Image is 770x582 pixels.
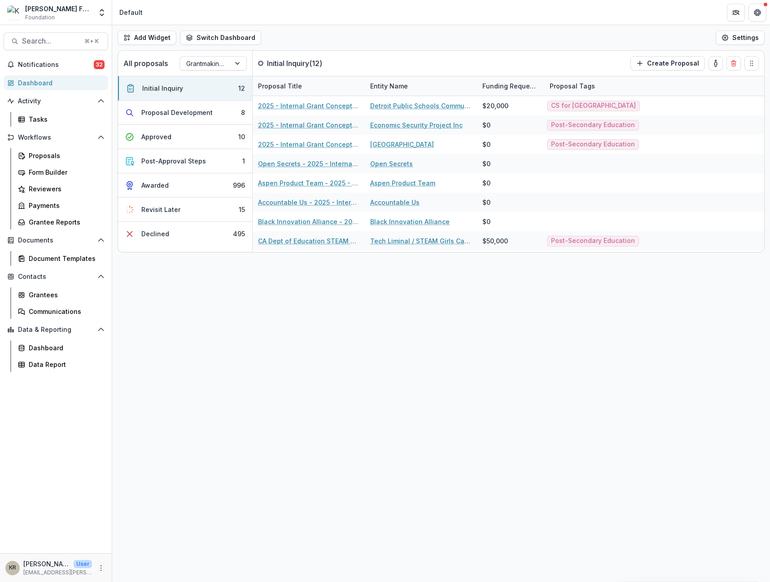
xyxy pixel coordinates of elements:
[258,159,359,168] a: Open Secrets - 2025 - Internal Grant Concept Form
[123,58,168,69] p: All proposals
[96,563,106,573] button: More
[18,97,94,105] span: Activity
[119,8,143,17] div: Default
[4,75,108,90] a: Dashboard
[258,140,359,149] a: 2025 - Internal Grant Concept Form
[118,31,176,45] button: Add Widget
[29,307,101,316] div: Communications
[4,322,108,337] button: Open Data & Reporting
[14,148,108,163] a: Proposals
[258,198,359,207] a: Accountable Us - 2025 - Internal Grant Concept Form
[253,81,307,91] div: Proposal Title
[29,151,101,160] div: Proposals
[141,181,169,190] div: Awarded
[258,101,359,110] a: 2025 - Internal Grant Concept Form
[233,181,245,190] div: 996
[233,229,245,238] div: 495
[482,217,490,226] div: $0
[477,81,544,91] div: Funding Requested
[267,58,334,69] p: Initial Inquiry ( 12 )
[253,76,365,96] div: Proposal Title
[370,140,434,149] a: [GEOGRAPHIC_DATA]
[118,76,252,101] button: Initial Inquiry12
[258,120,359,130] a: 2025 - Internal Grant Concept Form
[14,357,108,372] a: Data Report
[22,37,79,45] span: Search...
[4,269,108,284] button: Open Contacts
[118,149,252,173] button: Post-Approval Steps1
[482,236,508,246] div: $50,000
[14,165,108,180] a: Form Builder
[141,205,180,214] div: Revisit Later
[29,360,101,369] div: Data Report
[18,61,94,69] span: Notifications
[544,76,656,96] div: Proposal Tags
[551,237,635,245] span: Post-Secondary Education
[29,168,101,177] div: Form Builder
[239,205,245,214] div: 15
[142,84,183,93] div: Initial Inquiry
[18,134,94,141] span: Workflows
[370,236,472,246] a: Tech Liminal / STEAM Girls Camp
[14,340,108,355] a: Dashboard
[4,130,108,145] button: Open Workflows
[370,120,463,130] a: Economic Security Project Inc
[258,217,359,226] a: Black Innovation Alliance - 2025 - Internal Grant Concept Form
[14,198,108,213] a: Payments
[370,198,420,207] a: Accountable Us
[551,102,636,110] span: CS for [GEOGRAPHIC_DATA]
[141,229,169,238] div: Declined
[482,120,490,130] div: $0
[23,569,92,577] p: [EMAIL_ADDRESS][PERSON_NAME][DOMAIN_NAME]
[238,84,245,93] div: 12
[14,112,108,127] a: Tasks
[365,81,413,91] div: Entity Name
[74,560,92,568] p: User
[9,565,16,571] div: Kathia Ramos
[4,94,108,108] button: Open Activity
[118,198,252,222] button: Revisit Later15
[18,237,94,244] span: Documents
[23,559,70,569] p: [PERSON_NAME]
[180,31,261,45] button: Switch Dashboard
[370,159,413,168] a: Open Secrets
[370,101,472,110] a: Detroit Public Schools Community District
[83,36,101,46] div: ⌘ + K
[4,233,108,247] button: Open Documents
[482,159,490,168] div: $0
[4,57,108,72] button: Notifications32
[482,140,490,149] div: $0
[241,108,245,117] div: 8
[630,56,705,71] button: Create Proposal
[370,217,450,226] a: Black Innovation Alliance
[709,56,723,71] button: toggle-assigned-to-me
[118,173,252,198] button: Awarded996
[18,78,101,88] div: Dashboard
[29,184,101,194] div: Reviewers
[96,4,108,22] button: Open entity switcher
[727,4,745,22] button: Partners
[29,290,101,300] div: Grantees
[544,81,600,91] div: Proposal Tags
[141,156,206,166] div: Post-Approval Steps
[118,125,252,149] button: Approved10
[477,76,544,96] div: Funding Requested
[551,121,635,129] span: Post-Secondary Education
[14,304,108,319] a: Communications
[238,132,245,141] div: 10
[716,31,765,45] button: Settings
[29,254,101,263] div: Document Templates
[258,178,359,188] a: Aspen Product Team - 2025 - Internal Grant Concept Form
[482,101,508,110] div: $20,000
[18,273,94,281] span: Contacts
[141,132,171,141] div: Approved
[29,217,101,227] div: Grantee Reports
[365,76,477,96] div: Entity Name
[748,4,766,22] button: Get Help
[25,4,92,13] div: [PERSON_NAME] Foundation
[482,178,490,188] div: $0
[29,201,101,210] div: Payments
[118,222,252,246] button: Declined495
